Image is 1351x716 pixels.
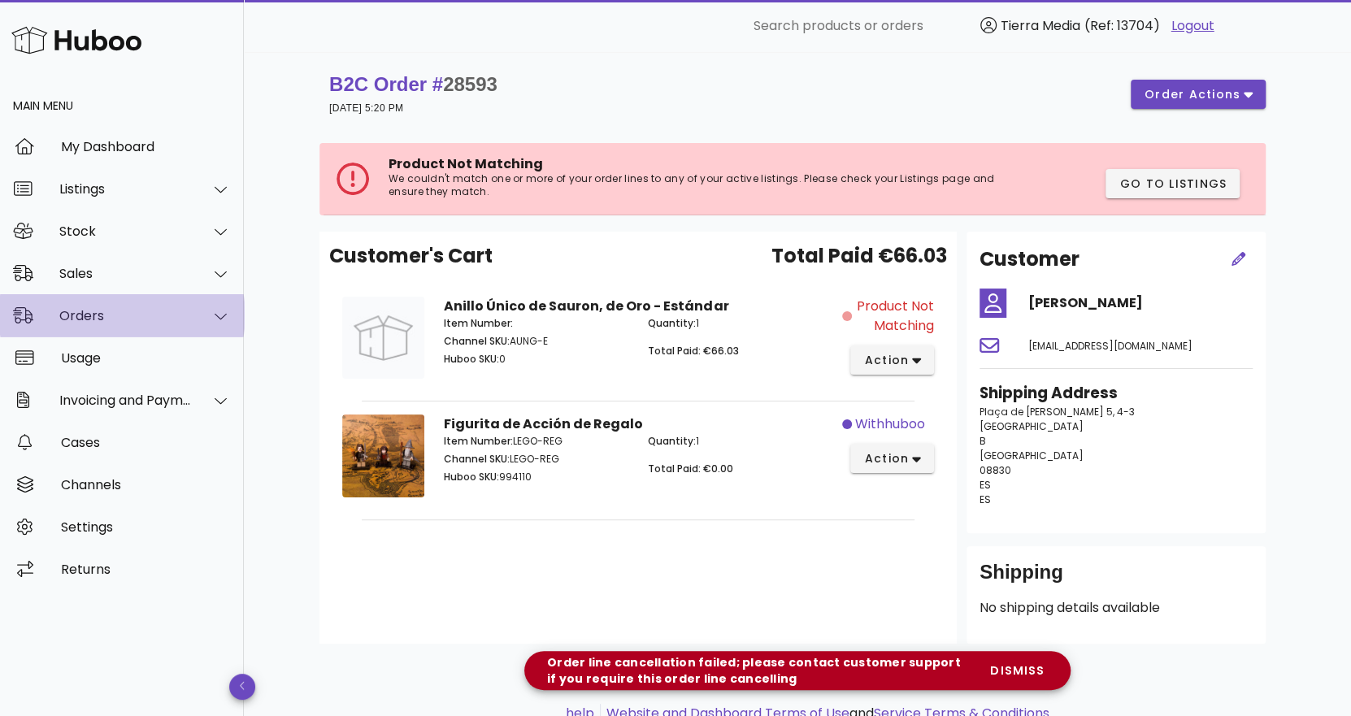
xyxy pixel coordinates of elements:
span: withhuboo [855,414,925,434]
span: Item Number: [444,434,513,448]
p: AUNG-E [444,334,628,349]
span: 28593 [443,73,497,95]
span: Total Paid: €66.03 [648,344,739,358]
span: action [863,450,909,467]
span: order actions [1144,86,1241,103]
span: Huboo SKU: [444,470,499,484]
h2: Customer [980,245,1079,274]
span: [GEOGRAPHIC_DATA] [980,449,1084,462]
span: [EMAIL_ADDRESS][DOMAIN_NAME] [1028,339,1192,353]
div: Settings [61,519,231,535]
span: Channel SKU: [444,452,510,466]
strong: Figurita de Acción de Regalo [444,414,643,433]
div: My Dashboard [61,139,231,154]
p: 1 [648,434,832,449]
p: 1 [648,316,832,331]
div: Channels [61,477,231,493]
p: LEGO-REG [444,434,628,449]
span: Huboo SKU: [444,352,499,366]
span: ES [980,493,991,506]
div: Orders [59,308,192,323]
strong: Anillo Único de Sauron, de Oro - Estándar [444,297,728,315]
button: action [850,345,934,375]
span: Quantity: [648,434,696,448]
strong: B2C Order # [329,73,497,95]
span: Total Paid: €0.00 [648,462,733,475]
div: Order line cancellation failed; please contact customer support if you require this order line ca... [537,654,976,687]
span: action [863,352,909,369]
h3: Shipping Address [980,382,1253,405]
button: action [850,444,934,473]
a: Logout [1171,16,1214,36]
span: B [980,434,986,448]
div: Usage [61,350,231,366]
p: LEGO-REG [444,452,628,466]
div: Invoicing and Payments [59,393,192,408]
div: Stock [59,223,192,239]
span: Product Not Matching [855,297,934,336]
p: 994110 [444,470,628,484]
span: Product Not Matching [389,154,543,173]
p: No shipping details available [980,598,1253,618]
p: We couldn't match one or more of your order lines to any of your active listings. Please check yo... [389,172,1026,198]
div: Cases [61,435,231,450]
span: (Ref: 13704) [1084,16,1160,35]
span: Item Number: [444,316,513,330]
span: ES [980,478,991,492]
div: Returns [61,562,231,577]
button: dismiss [976,654,1058,687]
h4: [PERSON_NAME] [1028,293,1253,313]
button: order actions [1131,80,1266,109]
span: Customer's Cart [329,241,493,271]
span: [GEOGRAPHIC_DATA] [980,419,1084,433]
span: 08830 [980,463,1011,477]
p: 0 [444,352,628,367]
div: Listings [59,181,192,197]
img: Huboo Logo [11,23,141,58]
span: Total Paid €66.03 [771,241,947,271]
p: All Rights Reserved. Copyright 2025 - [DOMAIN_NAME] [332,668,1262,688]
span: Channel SKU: [444,334,510,348]
img: Product Image [342,297,424,379]
button: Go to Listings [1106,169,1240,198]
img: Product Image [342,414,424,497]
span: Tierra Media [1001,16,1080,35]
div: Sales [59,266,192,281]
span: Plaça de [PERSON_NAME] 5, 4-3 [980,405,1135,419]
span: Quantity: [648,316,696,330]
div: Shipping [980,559,1253,598]
span: Go to Listings [1119,176,1227,193]
span: dismiss [989,662,1045,679]
small: [DATE] 5:20 PM [329,102,403,114]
